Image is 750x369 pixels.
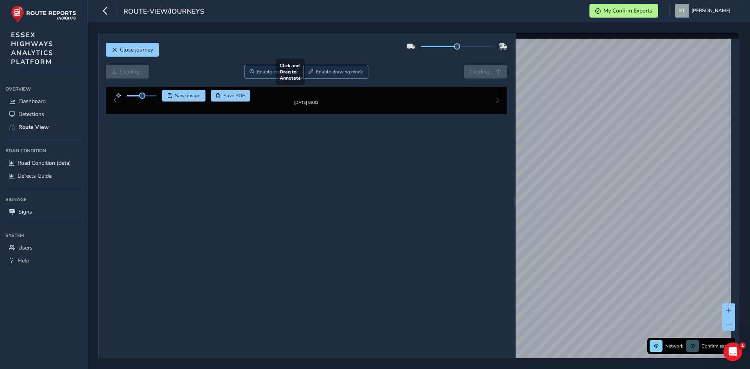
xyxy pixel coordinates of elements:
[282,106,330,112] div: [DATE] 09:32
[5,205,82,218] a: Signs
[5,145,82,157] div: Road Condition
[18,172,52,180] span: Defects Guide
[702,343,733,349] span: Confirm assets
[18,123,49,131] span: Route View
[18,159,71,167] span: Road Condition (Beta)
[604,7,652,14] span: My Confirm Exports
[5,230,82,241] div: System
[19,98,46,105] span: Dashboard
[5,194,82,205] div: Signage
[675,4,689,18] img: diamond-layout
[5,83,82,95] div: Overview
[18,257,29,264] span: Help
[175,93,200,99] span: Save image
[5,241,82,254] a: Users
[162,90,205,102] button: Save
[18,244,32,251] span: Users
[106,43,159,57] button: Close journey
[5,169,82,182] a: Defects Guide
[665,343,683,349] span: Network
[675,4,733,18] button: [PERSON_NAME]
[18,111,44,118] span: Detections
[5,95,82,108] a: Dashboard
[223,93,245,99] span: Save PDF
[5,254,82,267] a: Help
[257,69,298,75] span: Enable zoom mode
[5,121,82,134] a: Route View
[316,69,363,75] span: Enable drawing mode
[5,157,82,169] a: Road Condition (Beta)
[5,108,82,121] a: Detections
[123,7,204,18] span: route-view/journeys
[211,90,250,102] button: PDF
[282,98,330,106] img: Thumbnail frame
[245,65,304,78] button: Zoom
[589,4,658,18] button: My Confirm Exports
[739,342,746,349] span: 1
[18,208,32,216] span: Signs
[11,5,76,23] img: rr logo
[11,30,54,66] span: ESSEX HIGHWAYS ANALYTICS PLATFORM
[723,342,742,361] iframe: Intercom live chat
[303,65,368,78] button: Draw
[120,46,153,53] span: Close journey
[691,4,730,18] span: [PERSON_NAME]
